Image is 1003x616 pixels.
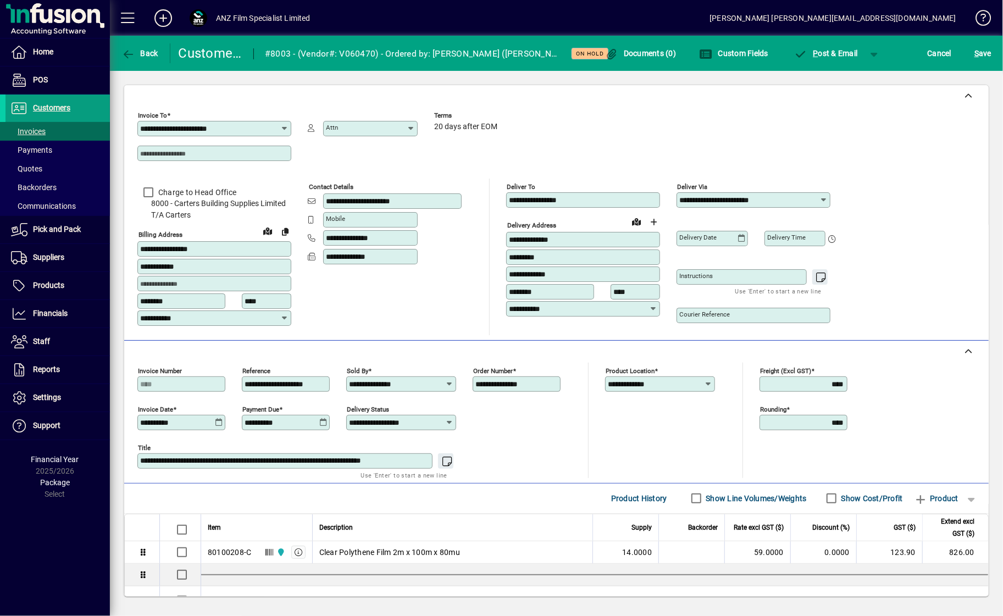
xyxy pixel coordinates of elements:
span: Back [121,49,158,58]
mat-label: Invoice date [138,405,173,413]
a: Invoices [5,122,110,141]
span: ave [974,45,991,62]
mat-label: Attn [326,124,338,131]
span: Discount (%) [812,521,850,534]
span: Suppliers [33,253,64,262]
div: ANZ Film Specialist Limited [216,9,311,27]
a: Communications [5,197,110,215]
span: Custom Fields [699,49,768,58]
span: P [813,49,818,58]
mat-label: Freight (excl GST) [760,367,811,374]
mat-label: Sold by [347,367,368,374]
mat-label: Payment due [242,405,279,413]
mat-label: Invoice To [138,112,167,119]
span: Supply [631,521,652,534]
div: 59.0000 [732,547,784,558]
span: Backorders [11,183,57,192]
span: Documents (0) [605,49,677,58]
div: ***Order Received [DATE]. [201,586,988,615]
mat-label: Delivery date [679,234,717,241]
span: 20 days after EOM [434,123,497,131]
mat-label: Delivery time [767,234,806,241]
span: Customers [33,103,70,112]
div: [PERSON_NAME] [PERSON_NAME][EMAIL_ADDRESS][DOMAIN_NAME] [710,9,956,27]
mat-label: Mobile [326,215,345,223]
button: Documents (0) [602,43,679,63]
mat-label: Deliver via [677,183,707,191]
span: Description [319,521,353,534]
span: Quotes [11,164,42,173]
span: Payments [11,146,52,154]
span: Invoices [11,127,46,136]
span: Product History [611,490,667,507]
a: Knowledge Base [967,2,989,38]
a: View on map [628,213,645,230]
span: Financials [33,309,68,318]
button: Cancel [925,43,955,63]
a: Quotes [5,159,110,178]
a: Home [5,38,110,66]
div: #8003 - (Vendor#: V060470) - Ordered by: [PERSON_NAME] ([PERSON_NAME][EMAIL_ADDRESS][DOMAIN_NAME]... [265,45,558,63]
span: Financial Year [31,455,79,464]
span: AKL Warehouse [274,546,286,558]
span: 8000 - Carters Building Supplies Limited T/A Carters [137,198,291,221]
span: Settings [33,393,61,402]
mat-hint: Use 'Enter' to start a new line [735,285,822,297]
mat-label: Deliver To [507,183,535,191]
button: Product History [607,489,672,508]
app-page-header-button: Back [110,43,170,63]
span: Products [33,281,64,290]
div: Customer Invoice [179,45,242,62]
span: Reports [33,365,60,374]
button: Product [908,489,964,508]
span: Home [33,47,53,56]
td: 826.00 [922,541,988,564]
a: Payments [5,141,110,159]
mat-label: Invoice number [138,367,182,374]
span: Support [33,421,60,430]
span: Communications [11,202,76,210]
a: Staff [5,328,110,356]
span: Item [208,521,221,534]
span: 14.0000 [622,547,652,558]
button: Copy to Delivery address [276,223,294,240]
span: Rate excl GST ($) [734,521,784,534]
span: Extend excl GST ($) [929,515,974,540]
mat-label: Order number [473,367,513,374]
button: Save [972,43,994,63]
td: 0.0000 [790,541,856,564]
mat-hint: Use 'Enter' to start a new line [361,469,447,481]
a: POS [5,66,110,94]
span: On hold [576,50,604,57]
a: Support [5,412,110,440]
span: Backorder [688,521,718,534]
span: Clear Polythene Film 2m x 100m x 80mu [319,547,460,558]
span: ost & Email [794,49,858,58]
mat-label: Delivery status [347,405,389,413]
button: Back [119,43,161,63]
span: Product [914,490,958,507]
a: Pick and Pack [5,216,110,243]
span: POS [33,75,48,84]
a: Settings [5,384,110,412]
mat-label: Title [138,443,151,451]
button: Post & Email [789,43,863,63]
a: View on map [259,222,276,240]
mat-label: Rounding [760,405,786,413]
span: S [974,49,979,58]
button: Custom Fields [696,43,771,63]
button: Add [146,8,181,28]
button: Profile [181,8,216,28]
label: Show Cost/Profit [839,493,903,504]
label: Show Line Volumes/Weights [704,493,807,504]
mat-label: Product location [606,367,655,374]
td: 123.90 [856,541,922,564]
mat-label: Instructions [679,272,713,280]
span: Staff [33,337,50,346]
span: Terms [434,112,500,119]
mat-label: Reference [242,367,270,374]
a: Financials [5,300,110,328]
span: GST ($) [894,521,916,534]
span: Package [40,478,70,487]
a: Suppliers [5,244,110,271]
